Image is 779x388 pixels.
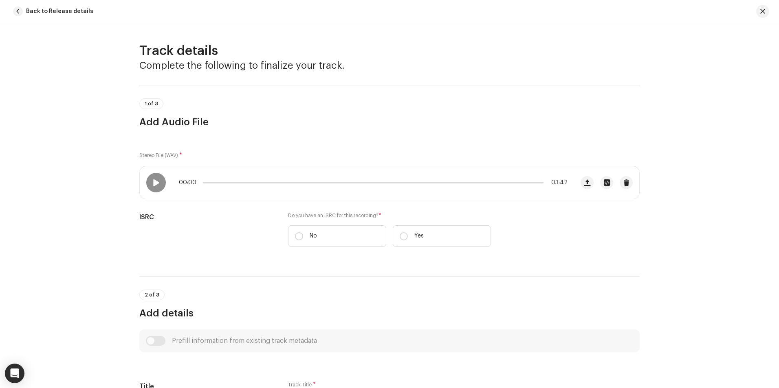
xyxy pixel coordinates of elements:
span: 2 of 3 [145,292,159,297]
div: Open Intercom Messenger [5,364,24,383]
span: 03:42 [547,179,568,186]
h2: Track details [139,43,640,59]
h3: Add details [139,307,640,320]
h5: ISRC [139,212,275,222]
h3: Add Audio File [139,116,640,129]
p: No [310,232,317,240]
span: 00:00 [179,179,200,186]
label: Track Title [288,381,316,388]
label: Do you have an ISRC for this recording? [288,212,491,219]
small: Stereo File (WAV) [139,153,178,158]
span: 1 of 3 [145,101,158,106]
p: Yes [414,232,424,240]
h3: Complete the following to finalize your track. [139,59,640,72]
